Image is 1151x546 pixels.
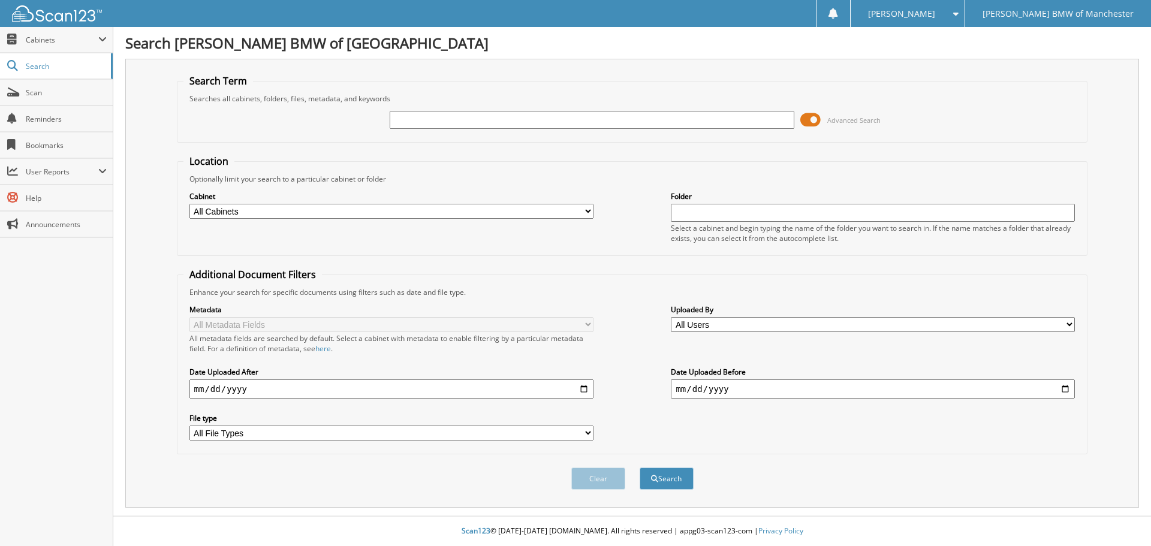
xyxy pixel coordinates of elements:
a: here [315,343,331,354]
label: Date Uploaded After [189,367,593,377]
span: Search [26,61,105,71]
span: [PERSON_NAME] BMW of Manchester [983,10,1134,17]
span: Scan [26,88,107,98]
label: Date Uploaded Before [671,367,1075,377]
div: All metadata fields are searched by default. Select a cabinet with metadata to enable filtering b... [189,333,593,354]
input: start [189,379,593,399]
div: Select a cabinet and begin typing the name of the folder you want to search in. If the name match... [671,223,1075,243]
span: Reminders [26,114,107,124]
h1: Search [PERSON_NAME] BMW of [GEOGRAPHIC_DATA] [125,33,1139,53]
label: Metadata [189,304,593,315]
legend: Additional Document Filters [183,268,322,281]
span: Advanced Search [827,116,881,125]
label: File type [189,413,593,423]
button: Search [640,467,694,490]
span: Announcements [26,219,107,230]
div: © [DATE]-[DATE] [DOMAIN_NAME]. All rights reserved | appg03-scan123-com | [113,517,1151,546]
legend: Search Term [183,74,253,88]
span: User Reports [26,167,98,177]
input: end [671,379,1075,399]
a: Privacy Policy [758,526,803,536]
button: Clear [571,467,625,490]
div: Optionally limit your search to a particular cabinet or folder [183,174,1081,184]
span: Bookmarks [26,140,107,150]
label: Uploaded By [671,304,1075,315]
img: scan123-logo-white.svg [12,5,102,22]
span: Scan123 [462,526,490,536]
span: Cabinets [26,35,98,45]
div: Enhance your search for specific documents using filters such as date and file type. [183,287,1081,297]
span: [PERSON_NAME] [868,10,935,17]
div: Searches all cabinets, folders, files, metadata, and keywords [183,93,1081,104]
label: Cabinet [189,191,593,201]
span: Help [26,193,107,203]
legend: Location [183,155,234,168]
label: Folder [671,191,1075,201]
